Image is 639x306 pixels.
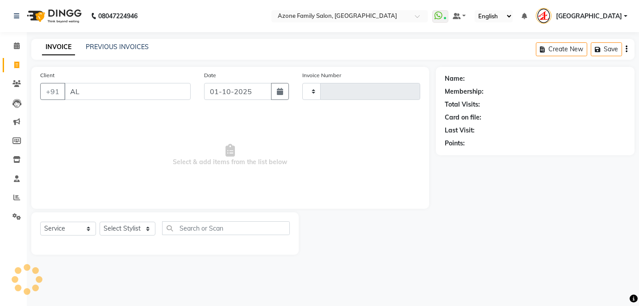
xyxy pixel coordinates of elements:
[40,71,54,79] label: Client
[556,12,622,21] span: [GEOGRAPHIC_DATA]
[64,83,191,100] input: Search by Name/Mobile/Email/Code
[445,139,465,148] div: Points:
[302,71,341,79] label: Invoice Number
[445,113,481,122] div: Card on file:
[42,39,75,55] a: INVOICE
[204,71,216,79] label: Date
[86,43,149,51] a: PREVIOUS INVOICES
[591,42,622,56] button: Save
[445,126,475,135] div: Last Visit:
[536,42,587,56] button: Create New
[40,83,65,100] button: +91
[445,87,484,96] div: Membership:
[445,74,465,83] div: Name:
[536,8,551,24] img: kharagpur
[40,111,420,200] span: Select & add items from the list below
[445,100,480,109] div: Total Visits:
[98,4,138,29] b: 08047224946
[162,221,290,235] input: Search or Scan
[23,4,84,29] img: logo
